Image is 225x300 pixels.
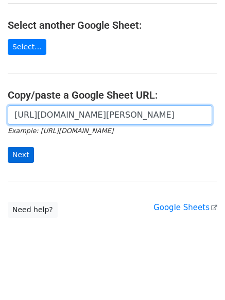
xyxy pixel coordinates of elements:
[174,251,225,300] iframe: Chat Widget
[8,89,217,101] h4: Copy/paste a Google Sheet URL:
[8,105,212,125] input: Paste your Google Sheet URL here
[8,19,217,31] h4: Select another Google Sheet:
[8,39,46,55] a: Select...
[8,127,113,135] small: Example: [URL][DOMAIN_NAME]
[153,203,217,212] a: Google Sheets
[8,202,58,218] a: Need help?
[8,147,34,163] input: Next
